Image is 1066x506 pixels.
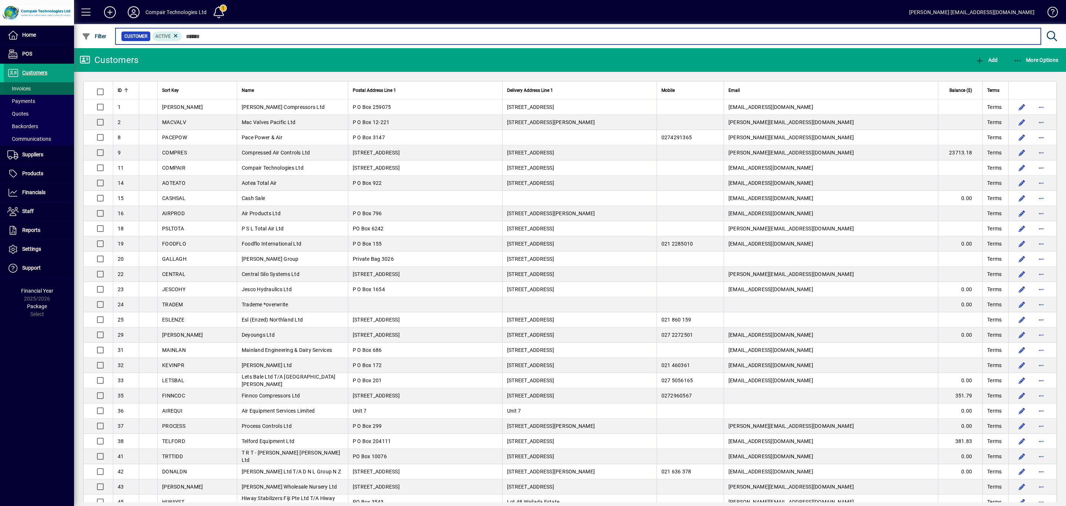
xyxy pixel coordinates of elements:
[1035,329,1047,341] button: More options
[728,271,854,277] span: [PERSON_NAME][EMAIL_ADDRESS][DOMAIN_NAME]
[507,317,554,323] span: [STREET_ADDRESS]
[1035,147,1047,159] button: More options
[118,86,122,94] span: ID
[242,165,304,171] span: Compair Technologies Ltd
[21,288,53,294] span: Financial Year
[162,317,184,323] span: ESLENZE
[242,150,310,156] span: Compressed Air Controls Ltd
[118,210,124,216] span: 16
[80,30,108,43] button: Filter
[1016,420,1028,432] button: Edit
[728,119,854,125] span: [PERSON_NAME][EMAIL_ADDRESS][DOMAIN_NAME]
[987,179,1002,187] span: Terms
[22,208,34,214] span: Staff
[1016,329,1028,341] button: Edit
[242,302,288,307] span: Trademe *overwrite
[242,86,254,94] span: Name
[242,210,281,216] span: Air Products Ltd
[162,241,186,247] span: FOODFLO
[507,362,554,368] span: [STREET_ADDRESS]
[353,393,400,399] span: [STREET_ADDRESS]
[7,86,31,91] span: Invoices
[1016,147,1028,159] button: Edit
[1035,283,1047,295] button: More options
[507,438,554,444] span: [STREET_ADDRESS]
[4,120,74,133] a: Backorders
[661,317,691,323] span: 021 860 159
[507,347,554,353] span: [STREET_ADDRESS]
[1035,359,1047,371] button: More options
[1016,162,1028,174] button: Edit
[987,194,1002,202] span: Terms
[118,180,124,186] span: 14
[507,180,554,186] span: [STREET_ADDRESS]
[118,165,124,171] span: 11
[1016,177,1028,189] button: Edit
[987,422,1002,430] span: Terms
[242,286,292,292] span: Jesco Hydraulics Ltd
[507,150,554,156] span: [STREET_ADDRESS]
[987,301,1002,308] span: Terms
[507,86,553,94] span: Delivery Address Line 1
[162,362,184,368] span: KEVINPR
[118,134,121,140] span: 8
[938,434,982,449] td: 381.83
[1016,314,1028,326] button: Edit
[1016,283,1028,295] button: Edit
[162,134,187,140] span: PACEPOW
[242,332,275,338] span: Deyoungs Ltd
[1012,53,1060,67] button: More Options
[4,146,74,164] a: Suppliers
[353,241,382,247] span: P O Box 155
[118,393,124,399] span: 35
[1016,268,1028,280] button: Edit
[1035,390,1047,402] button: More options
[987,453,1002,460] span: Terms
[145,6,207,18] div: Compair Technologies Ltd
[353,210,382,216] span: P O Box 796
[507,119,595,125] span: [STREET_ADDRESS][PERSON_NAME]
[507,226,554,232] span: [STREET_ADDRESS]
[938,464,982,479] td: 0.00
[507,271,554,277] span: [STREET_ADDRESS]
[1013,57,1059,63] span: More Options
[1016,253,1028,265] button: Edit
[118,256,124,262] span: 20
[1035,223,1047,234] button: More options
[118,317,124,323] span: 25
[1016,466,1028,477] button: Edit
[728,134,854,140] span: [PERSON_NAME][EMAIL_ADDRESS][DOMAIN_NAME]
[987,377,1002,384] span: Terms
[4,183,74,202] a: Financials
[242,195,265,201] span: Cash Sale
[242,180,277,186] span: Aotea Total Air
[1035,268,1047,280] button: More options
[162,256,187,262] span: GALLAGH
[242,226,284,232] span: P S L Total Air Ltd
[949,86,972,94] span: Balance ($)
[22,170,43,176] span: Products
[242,119,296,125] span: Mac Valves Pacific Ltd
[242,256,299,262] span: [PERSON_NAME] Group
[162,332,203,338] span: [PERSON_NAME]
[4,202,74,221] a: Staff
[987,255,1002,263] span: Terms
[353,180,382,186] span: P O Box 922
[162,286,185,292] span: JESCOHY
[943,86,979,94] div: Balance ($)
[973,53,999,67] button: Add
[242,423,292,429] span: Process Controls Ltd
[242,374,336,387] span: Lets Bale Ltd T/A [GEOGRAPHIC_DATA][PERSON_NAME]
[162,104,203,110] span: [PERSON_NAME]
[1016,223,1028,234] button: Edit
[353,408,367,414] span: Unit 7
[728,150,854,156] span: [PERSON_NAME][EMAIL_ADDRESS][DOMAIN_NAME]
[938,403,982,419] td: 0.00
[118,104,121,110] span: 1
[22,265,41,271] span: Support
[27,303,47,309] span: Package
[661,377,693,383] span: 027 5056165
[353,423,382,429] span: P O Box 299
[4,26,74,44] a: Home
[938,419,982,434] td: 0.00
